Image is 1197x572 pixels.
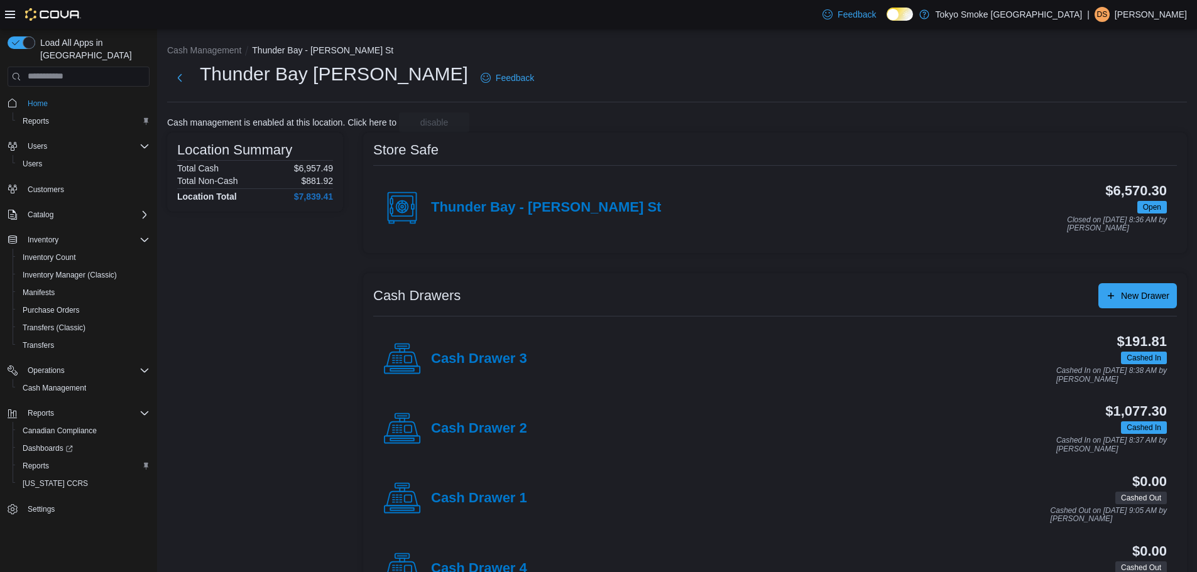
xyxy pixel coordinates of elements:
[13,155,155,173] button: Users
[817,2,881,27] a: Feedback
[23,478,88,488] span: [US_STATE] CCRS
[431,490,527,507] h4: Cash Drawer 1
[35,36,150,62] span: Load All Apps in [GEOGRAPHIC_DATA]
[23,159,42,169] span: Users
[28,99,48,109] span: Home
[28,141,47,151] span: Users
[1117,334,1167,349] h3: $191.81
[23,182,69,197] a: Customers
[18,250,81,265] a: Inventory Count
[18,380,91,396] a: Cash Management
[18,458,150,473] span: Reports
[3,180,155,198] button: Customers
[13,249,155,266] button: Inventory Count
[23,426,97,436] span: Canadian Compliance
[301,176,333,186] p: $881.92
[18,423,102,438] a: Canadian Compliance
[1115,492,1167,504] span: Cashed Out
[1056,367,1167,384] p: Cashed In on [DATE] 8:38 AM by [PERSON_NAME]
[23,181,150,197] span: Customers
[13,440,155,457] a: Dashboards
[18,338,59,353] a: Transfers
[3,404,155,422] button: Reports
[431,351,527,367] h4: Cash Drawer 3
[23,139,150,154] span: Users
[167,117,396,127] p: Cash management is enabled at this location. Click here to
[23,340,54,350] span: Transfers
[18,250,150,265] span: Inventory Count
[167,65,192,90] button: Next
[496,72,534,84] span: Feedback
[200,62,468,87] h1: Thunder Bay [PERSON_NAME]
[1121,352,1167,364] span: Cashed In
[373,288,461,303] h3: Cash Drawers
[23,207,150,222] span: Catalog
[18,267,122,283] a: Inventory Manager (Classic)
[3,362,155,379] button: Operations
[18,423,150,438] span: Canadian Compliance
[18,114,150,129] span: Reports
[399,112,469,132] button: disable
[3,231,155,249] button: Inventory
[1105,404,1167,419] h3: $1,077.30
[431,200,661,216] h4: Thunder Bay - [PERSON_NAME] St
[1143,202,1161,213] span: Open
[23,363,70,378] button: Operations
[1097,7,1108,22] span: DS
[23,270,117,280] span: Inventory Manager (Classic)
[1087,7,1090,22] p: |
[23,305,80,315] span: Purchase Orders
[18,458,54,473] a: Reports
[23,116,49,126] span: Reports
[1121,492,1161,504] span: Cashed Out
[18,285,150,300] span: Manifests
[23,232,63,247] button: Inventory
[28,504,55,514] span: Settings
[167,45,241,55] button: Cash Management
[13,457,155,475] button: Reports
[294,163,333,173] p: $6,957.49
[13,266,155,284] button: Inventory Manager (Classic)
[18,476,150,491] span: Washington CCRS
[1098,283,1177,308] button: New Drawer
[23,207,58,222] button: Catalog
[23,443,73,453] span: Dashboards
[23,501,150,517] span: Settings
[18,285,60,300] a: Manifests
[28,185,64,195] span: Customers
[167,44,1187,59] nav: An example of EuiBreadcrumbs
[23,252,76,262] span: Inventory Count
[3,94,155,112] button: Home
[23,323,85,333] span: Transfers (Classic)
[177,163,219,173] h6: Total Cash
[3,138,155,155] button: Users
[18,114,54,129] a: Reports
[252,45,393,55] button: Thunder Bay - [PERSON_NAME] St
[28,235,58,245] span: Inventory
[13,319,155,337] button: Transfers (Classic)
[18,441,78,456] a: Dashboards
[28,408,54,418] span: Reports
[13,422,155,440] button: Canadian Compliance
[1105,183,1167,198] h3: $6,570.30
[25,8,81,21] img: Cova
[373,143,439,158] h3: Store Safe
[18,303,150,318] span: Purchase Orders
[23,96,53,111] a: Home
[23,232,150,247] span: Inventory
[28,365,65,375] span: Operations
[23,406,150,421] span: Reports
[431,421,527,437] h4: Cash Drawer 2
[3,206,155,224] button: Catalog
[28,210,53,220] span: Catalog
[23,95,150,111] span: Home
[1121,289,1169,302] span: New Drawer
[1115,7,1187,22] p: [PERSON_NAME]
[18,267,150,283] span: Inventory Manager (Classic)
[1121,421,1167,434] span: Cashed In
[420,116,448,129] span: disable
[1132,544,1167,559] h3: $0.00
[13,284,155,301] button: Manifests
[936,7,1083,22] p: Tokyo Smoke [GEOGRAPHIC_DATA]
[1127,352,1161,364] span: Cashed In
